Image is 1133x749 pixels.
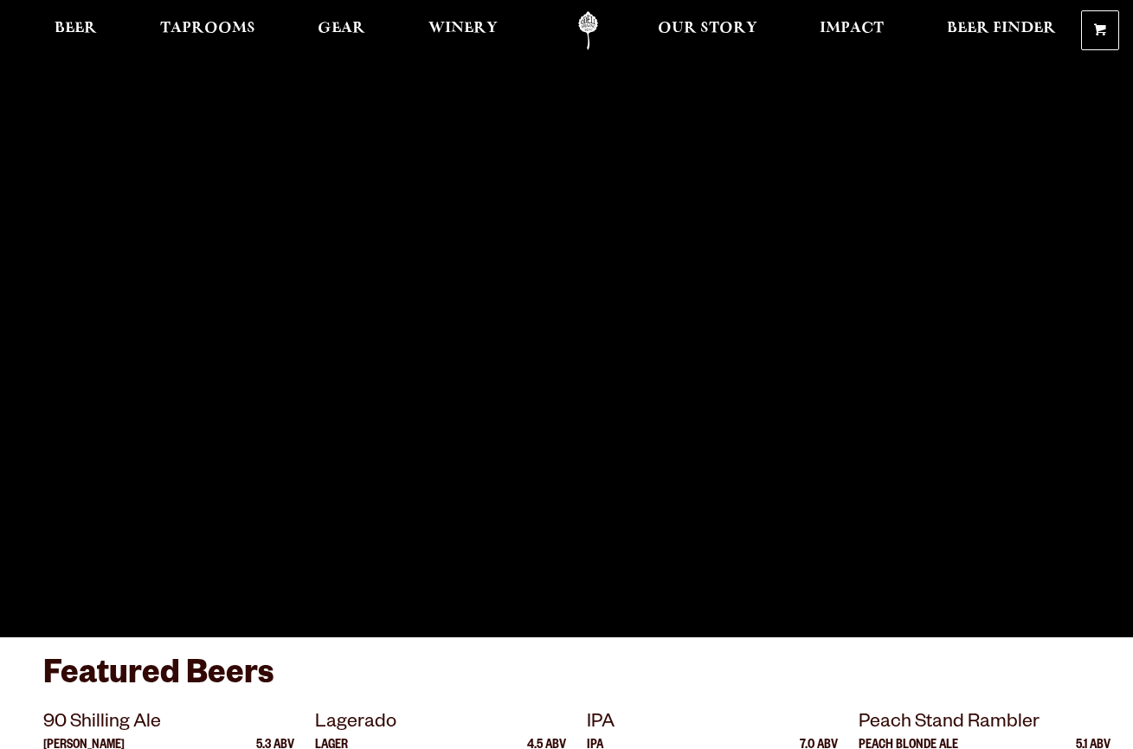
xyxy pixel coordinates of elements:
p: IPA [587,708,838,739]
h3: Featured Beers [43,655,1090,707]
span: Beer Finder [947,22,1056,36]
a: Winery [417,11,509,50]
span: Gear [318,22,365,36]
span: Our Story [658,22,757,36]
p: Peach Stand Rambler [859,708,1110,739]
p: 90 Shilling Ale [43,708,294,739]
p: Lagerado [315,708,566,739]
span: Impact [820,22,884,36]
a: Taprooms [149,11,267,50]
a: Our Story [647,11,769,50]
a: Beer [43,11,108,50]
a: Beer Finder [936,11,1067,50]
a: Gear [306,11,377,50]
span: Beer [55,22,97,36]
span: Winery [428,22,498,36]
a: Odell Home [556,11,621,50]
span: Taprooms [160,22,255,36]
a: Impact [808,11,895,50]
